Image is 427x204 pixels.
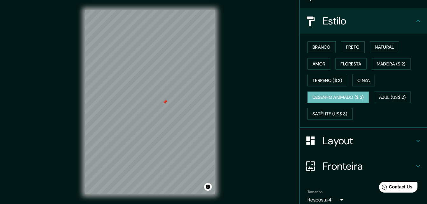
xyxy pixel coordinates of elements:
button: Cinza [352,75,375,86]
font: Natural [375,43,394,51]
font: Cinza [357,77,370,85]
button: Madeira ($ 2) [372,58,411,70]
button: Preto [341,41,365,53]
canvas: Mapa [85,10,215,194]
button: Desenho animado ($ 2) [307,92,369,103]
font: Preto [346,43,360,51]
button: Satélite (US$ 3) [307,108,353,120]
button: Natural [370,41,399,53]
font: Terreno ($ 2) [313,77,342,85]
button: Alternar atribuição [204,183,212,191]
font: Satélite (US$ 3) [313,110,348,118]
font: Floresta [341,60,361,68]
font: Azul (US$ 2) [379,93,406,101]
h4: Fronteira [323,160,414,173]
label: Tamanho [307,189,323,194]
button: Floresta [335,58,366,70]
font: Desenho animado ($ 2) [313,93,364,101]
div: Layout [300,128,427,153]
h4: Layout [323,134,414,147]
button: Amor [307,58,330,70]
button: Terreno ($ 2) [307,75,347,86]
div: Fronteira [300,153,427,179]
font: Branco [313,43,331,51]
h4: Estilo [323,15,414,27]
button: Branco [307,41,336,53]
font: Amor [313,60,325,68]
div: Estilo [300,8,427,34]
button: Azul (US$ 2) [374,92,411,103]
font: Madeira ($ 2) [377,60,406,68]
iframe: Help widget launcher [370,179,420,197]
